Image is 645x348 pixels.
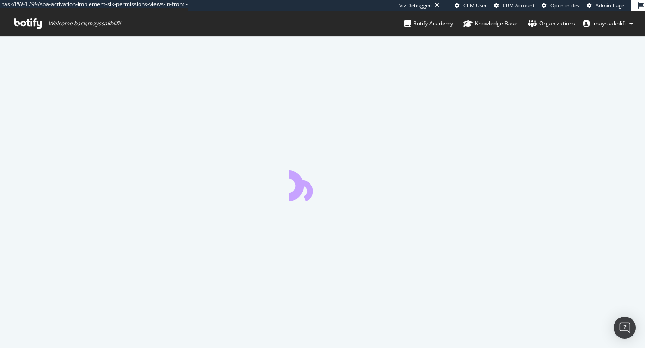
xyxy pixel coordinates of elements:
[528,19,575,28] div: Organizations
[463,11,517,36] a: Knowledge Base
[575,16,640,31] button: mayssakhlifi
[542,2,580,9] a: Open in dev
[614,317,636,339] div: Open Intercom Messenger
[404,19,453,28] div: Botify Academy
[503,2,535,9] span: CRM Account
[49,20,121,27] span: Welcome back, mayssakhlifi !
[594,19,626,27] span: mayssakhlifi
[494,2,535,9] a: CRM Account
[550,2,580,9] span: Open in dev
[587,2,624,9] a: Admin Page
[455,2,487,9] a: CRM User
[528,11,575,36] a: Organizations
[404,11,453,36] a: Botify Academy
[463,19,517,28] div: Knowledge Base
[596,2,624,9] span: Admin Page
[463,2,487,9] span: CRM User
[399,2,432,9] div: Viz Debugger:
